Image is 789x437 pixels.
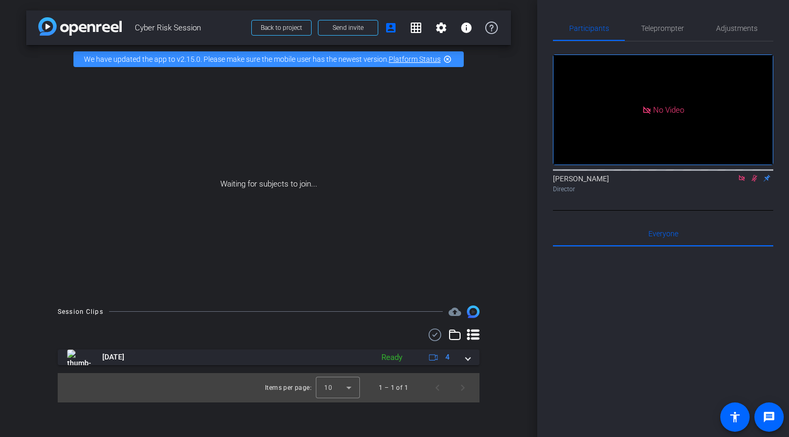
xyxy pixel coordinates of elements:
[729,411,741,423] mat-icon: accessibility
[435,21,447,34] mat-icon: settings
[449,305,461,318] mat-icon: cloud_upload
[73,51,464,67] div: We have updated the app to v2.15.0. Please make sure the mobile user has the newest version.
[641,25,684,32] span: Teleprompter
[38,17,122,36] img: app-logo
[553,184,773,194] div: Director
[410,21,422,34] mat-icon: grid_on
[376,352,408,364] div: Ready
[467,305,479,318] img: Session clips
[569,25,609,32] span: Participants
[102,352,124,363] span: [DATE]
[67,349,91,365] img: thumb-nail
[318,20,378,36] button: Send invite
[553,173,773,194] div: [PERSON_NAME]
[443,55,452,63] mat-icon: highlight_off
[460,21,473,34] mat-icon: info
[445,352,450,363] span: 4
[333,24,364,32] span: Send invite
[648,230,678,237] span: Everyone
[425,375,450,400] button: Previous page
[450,375,475,400] button: Next page
[58,349,479,365] mat-expansion-panel-header: thumb-nail[DATE]Ready4
[379,383,408,393] div: 1 – 1 of 1
[58,307,103,317] div: Session Clips
[385,21,397,34] mat-icon: account_box
[26,73,511,295] div: Waiting for subjects to join...
[716,25,758,32] span: Adjustments
[653,105,684,114] span: No Video
[763,411,775,423] mat-icon: message
[389,55,441,63] a: Platform Status
[251,20,312,36] button: Back to project
[449,305,461,318] span: Destinations for your clips
[265,383,312,393] div: Items per page:
[261,24,302,31] span: Back to project
[135,17,245,38] span: Cyber Risk Session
